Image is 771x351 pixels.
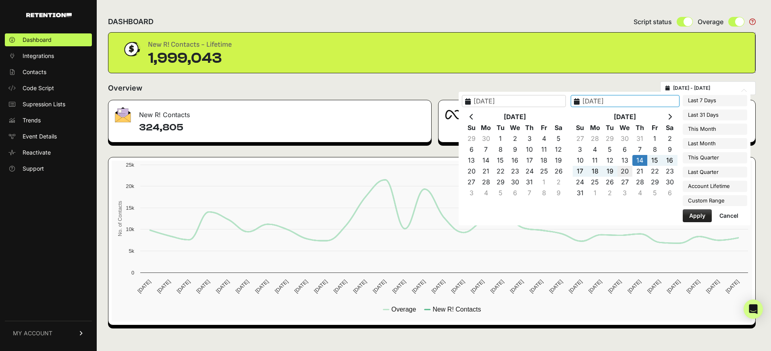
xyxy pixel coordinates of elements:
[372,279,387,294] text: [DATE]
[508,166,522,177] td: 23
[573,133,588,144] td: 27
[479,122,493,133] th: Mo
[432,306,481,313] text: New R! Contacts
[293,279,309,294] text: [DATE]
[215,279,231,294] text: [DATE]
[23,52,54,60] span: Integrations
[617,155,632,166] td: 13
[493,122,508,133] th: Tu
[445,110,461,120] img: fa-meta-2f981b61bb99beabf952f7030308934f19ce035c18b003e963880cc3fabeebb7.png
[528,279,544,294] text: [DATE]
[537,166,551,177] td: 25
[5,50,92,62] a: Integrations
[662,155,677,166] td: 16
[662,166,677,177] td: 23
[131,270,134,276] text: 0
[23,116,41,124] span: Trends
[662,122,677,133] th: Sa
[632,155,647,166] td: 14
[744,299,763,319] div: Open Intercom Messenger
[617,122,632,133] th: We
[23,165,44,173] span: Support
[430,279,446,294] text: [DATE]
[705,279,721,294] text: [DATE]
[683,209,712,222] button: Apply
[23,132,57,140] span: Event Details
[588,122,603,133] th: Mo
[508,188,522,198] td: 6
[683,138,747,149] li: Last Month
[5,98,92,111] a: Supression Lists
[588,144,603,155] td: 4
[522,188,537,198] td: 7
[508,122,522,133] th: We
[13,329,52,337] span: MY ACCOUNT
[479,188,493,198] td: 4
[603,177,617,188] td: 26
[603,166,617,177] td: 19
[647,133,662,144] td: 1
[148,50,232,66] div: 1,999,043
[683,109,747,121] li: Last 31 Days
[23,149,51,157] span: Reactivate
[603,155,617,166] td: 12
[573,188,588,198] td: 31
[573,155,588,166] td: 10
[617,133,632,144] td: 30
[647,155,662,166] td: 15
[683,95,747,106] li: Last 7 Days
[537,122,551,133] th: Fr
[551,144,566,155] td: 12
[508,155,522,166] td: 16
[573,166,588,177] td: 17
[5,114,92,127] a: Trends
[551,166,566,177] td: 26
[573,122,588,133] th: Su
[479,155,493,166] td: 14
[195,279,211,294] text: [DATE]
[632,133,647,144] td: 31
[662,177,677,188] td: 30
[603,122,617,133] th: Tu
[683,195,747,206] li: Custom Range
[537,144,551,155] td: 11
[647,188,662,198] td: 5
[537,177,551,188] td: 1
[438,100,756,124] div: Meta Audience
[5,66,92,78] a: Contacts
[509,279,524,294] text: [DATE]
[725,279,740,294] text: [DATE]
[470,279,485,294] text: [DATE]
[313,279,328,294] text: [DATE]
[698,17,723,27] span: Overage
[522,144,537,155] td: 10
[108,83,142,94] h2: Overview
[588,133,603,144] td: 28
[573,144,588,155] td: 3
[662,133,677,144] td: 2
[464,133,479,144] td: 29
[126,205,134,211] text: 15k
[493,177,508,188] td: 29
[508,177,522,188] td: 30
[5,162,92,175] a: Support
[139,121,425,134] h4: 324,805
[121,39,141,59] img: dollar-coin-05c43ed7efb7bc0c12610022525b4bbbb207c7efeef5aecc26f025e68dcafac9.png
[617,166,632,177] td: 20
[588,166,603,177] td: 18
[683,167,747,178] li: Last Quarter
[683,181,747,192] li: Account Lifetime
[588,155,603,166] td: 11
[617,177,632,188] td: 27
[646,279,662,294] text: [DATE]
[352,279,368,294] text: [DATE]
[464,155,479,166] td: 13
[156,279,172,294] text: [DATE]
[632,188,647,198] td: 4
[632,166,647,177] td: 21
[537,155,551,166] td: 18
[573,177,588,188] td: 24
[508,133,522,144] td: 2
[391,306,416,313] text: Overage
[647,177,662,188] td: 29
